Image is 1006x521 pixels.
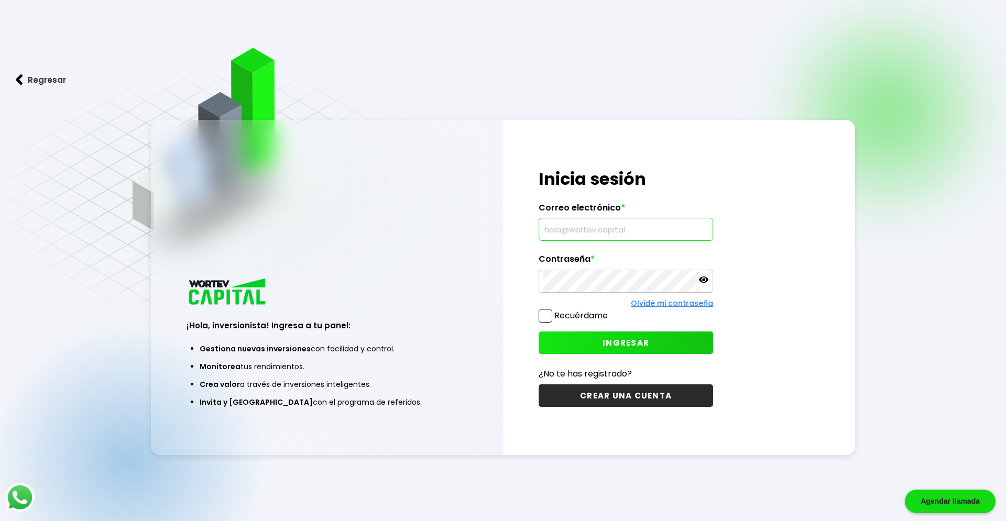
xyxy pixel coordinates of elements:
img: logo_wortev_capital [187,277,269,308]
input: hola@wortev.capital [543,218,708,240]
li: con facilidad y control. [200,340,455,358]
img: flecha izquierda [16,74,23,85]
label: Correo electrónico [539,203,713,218]
div: Agendar llamada [905,490,996,513]
p: ¿No te has registrado? [539,367,713,380]
label: Contraseña [539,254,713,270]
span: Crea valor [200,379,240,390]
li: a través de inversiones inteligentes. [200,375,455,393]
li: tus rendimientos. [200,358,455,375]
span: Monitorea [200,361,240,372]
label: Recuérdame [554,309,608,322]
button: INGRESAR [539,331,713,354]
button: CREAR UNA CUENTA [539,384,713,407]
span: INGRESAR [603,337,649,348]
span: Gestiona nuevas inversiones [200,343,311,354]
span: Invita y [GEOGRAPHIC_DATA] [200,397,313,407]
h1: Inicia sesión [539,167,713,192]
h3: ¡Hola, inversionista! Ingresa a tu panel: [187,319,468,331]
a: Olvidé mi contraseña [631,298,713,308]
li: con el programa de referidos. [200,393,455,411]
img: logos_whatsapp-icon.242b2217.svg [5,483,35,512]
a: ¿No te has registrado?CREAR UNA CUENTA [539,367,713,407]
